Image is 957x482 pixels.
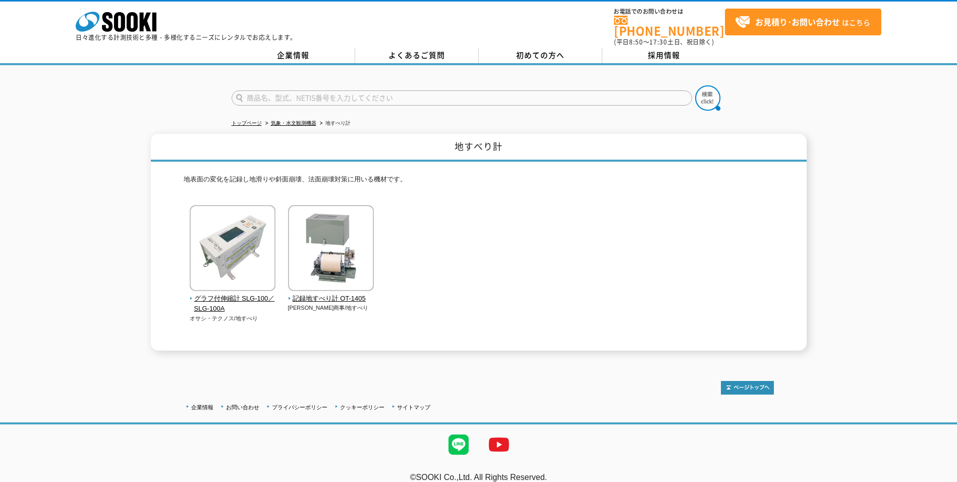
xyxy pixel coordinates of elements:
[151,134,807,162] h1: 地すべり計
[355,48,479,63] a: よくあるご質問
[516,50,565,61] span: 初めての方へ
[184,174,774,190] p: 地表面の変化を記録し地滑りや斜面崩壊、法面崩壊対策に用いる機材です。
[272,404,327,410] a: プライバシーポリシー
[438,424,479,465] img: LINE
[288,294,374,304] span: 記録地すべり計 OT-1405
[288,205,374,294] img: 記録地すべり計 OT-1405
[735,15,870,30] span: はこちら
[397,404,430,410] a: サイトマップ
[721,381,774,395] img: トップページへ
[479,424,519,465] img: YouTube
[232,48,355,63] a: 企業情報
[190,314,276,323] p: オサシ・テクノス/地すべり
[190,205,275,294] img: グラフ付伸縮計 SLG-100／SLG-100A
[614,37,714,46] span: (平日 ～ 土日、祝日除く)
[340,404,384,410] a: クッキーポリシー
[755,16,840,28] strong: お見積り･お問い合わせ
[649,37,667,46] span: 17:30
[232,120,262,126] a: トップページ
[288,284,374,304] a: 記録地すべり計 OT-1405
[226,404,259,410] a: お問い合わせ
[614,9,725,15] span: お電話でのお問い合わせは
[629,37,643,46] span: 8:50
[479,48,602,63] a: 初めての方へ
[614,16,725,36] a: [PHONE_NUMBER]
[190,294,276,315] span: グラフ付伸縮計 SLG-100／SLG-100A
[288,304,374,312] p: [PERSON_NAME]商事/地すべり
[232,90,692,106] input: 商品名、型式、NETIS番号を入力してください
[190,284,276,314] a: グラフ付伸縮計 SLG-100／SLG-100A
[271,120,316,126] a: 気象・水文観測機器
[318,118,351,129] li: 地すべり計
[725,9,881,35] a: お見積り･お問い合わせはこちら
[76,34,297,40] p: 日々進化する計測技術と多種・多様化するニーズにレンタルでお応えします。
[602,48,726,63] a: 採用情報
[695,85,720,111] img: btn_search.png
[191,404,213,410] a: 企業情報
